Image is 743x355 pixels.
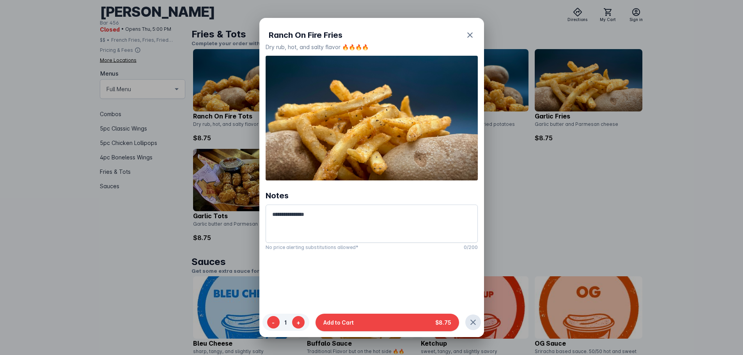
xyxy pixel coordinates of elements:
div: Dry rub, hot, and salty flavor 🔥🔥🔥🔥 [266,43,478,51]
span: $8.75 [435,318,451,326]
div: Notes [266,190,289,201]
mat-hint: No price alerting substitutions allowed* [266,243,358,251]
mat-hint: 0/200 [464,243,478,251]
span: 1 [280,318,292,326]
img: a8b87ceb-d090-4913-9cab-8be5b2de5939.jpg [266,56,478,180]
span: Ranch On Fire Fries [269,29,342,41]
button: Add to Cart$8.75 [316,313,459,331]
span: Add to Cart [323,318,354,326]
button: - [267,316,280,329]
button: + [292,316,305,329]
